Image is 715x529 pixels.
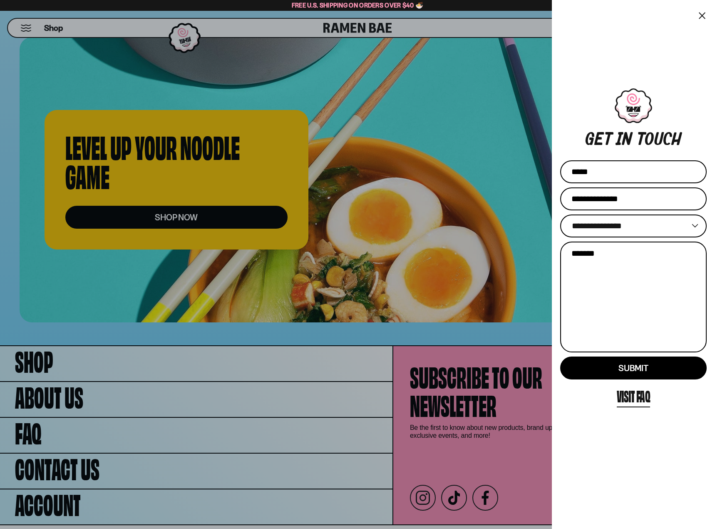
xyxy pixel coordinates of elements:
a: Visit FAQ [617,384,650,408]
div: Get [585,132,612,150]
div: touch [637,132,682,150]
span: Submit [618,363,648,373]
button: Close menu [698,10,707,22]
span: Free U.S. Shipping on Orders over $40 🍜 [292,1,424,9]
button: Submit [560,357,707,379]
div: in [616,132,632,150]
